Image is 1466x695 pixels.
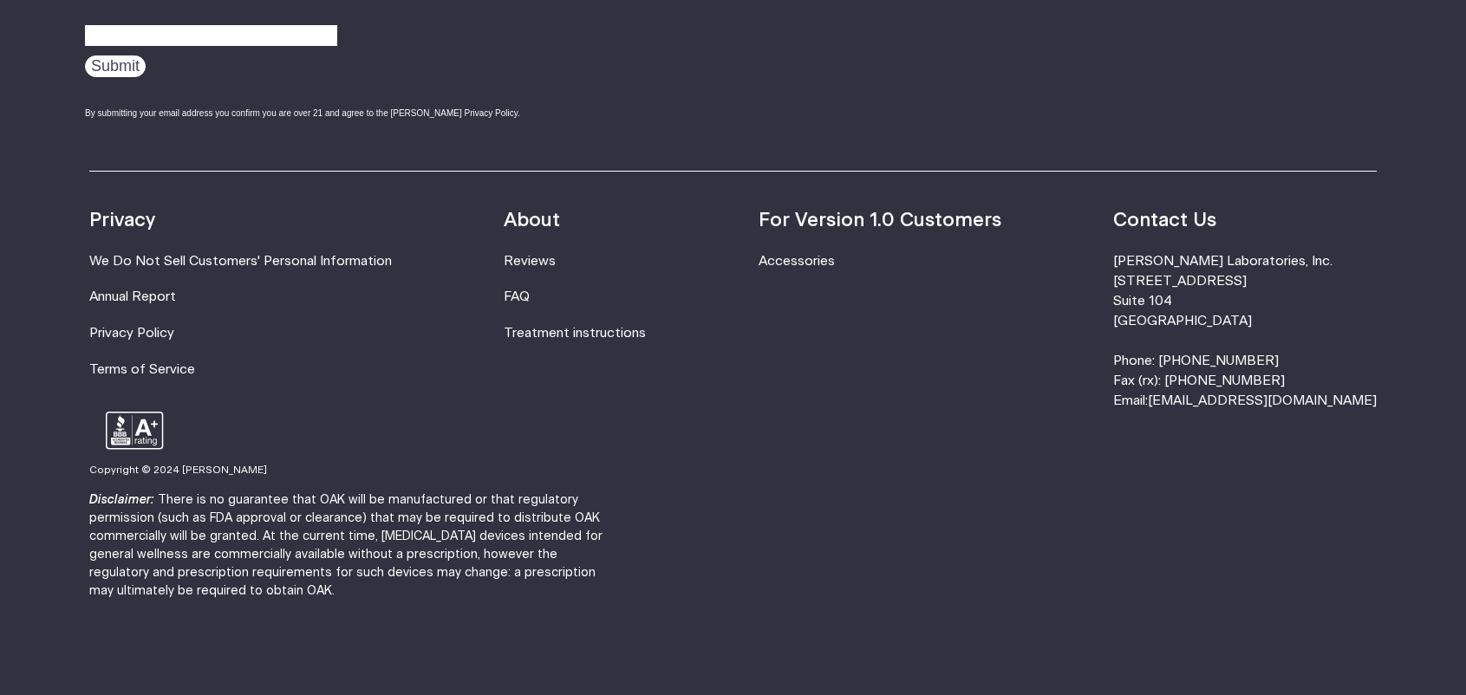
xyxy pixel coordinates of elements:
[504,255,556,268] a: Reviews
[1113,211,1216,230] strong: Contact Us
[89,211,155,230] strong: Privacy
[504,211,560,230] strong: About
[89,290,176,303] a: Annual Report
[759,211,1001,230] strong: For Version 1.0 Customers
[504,290,530,303] a: FAQ
[89,363,195,376] a: Terms of Service
[89,255,392,268] a: We Do Not Sell Customers' Personal Information
[89,491,620,600] p: There is no guarantee that OAK will be manufactured or that regulatory permission (such as FDA ap...
[759,255,835,268] a: Accessories
[1113,251,1377,412] li: [PERSON_NAME] Laboratories, Inc. [STREET_ADDRESS] Suite 104 [GEOGRAPHIC_DATA] Phone: [PHONE_NUMBE...
[85,107,575,120] div: By submitting your email address you confirm you are over 21 and agree to the [PERSON_NAME] Priva...
[89,465,267,475] small: Copyright © 2024 [PERSON_NAME]
[85,55,146,77] input: Submit
[89,494,154,506] strong: Disclaimer:
[1148,394,1377,407] a: [EMAIL_ADDRESS][DOMAIN_NAME]
[504,327,646,340] a: Treatment instructions
[89,327,174,340] a: Privacy Policy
